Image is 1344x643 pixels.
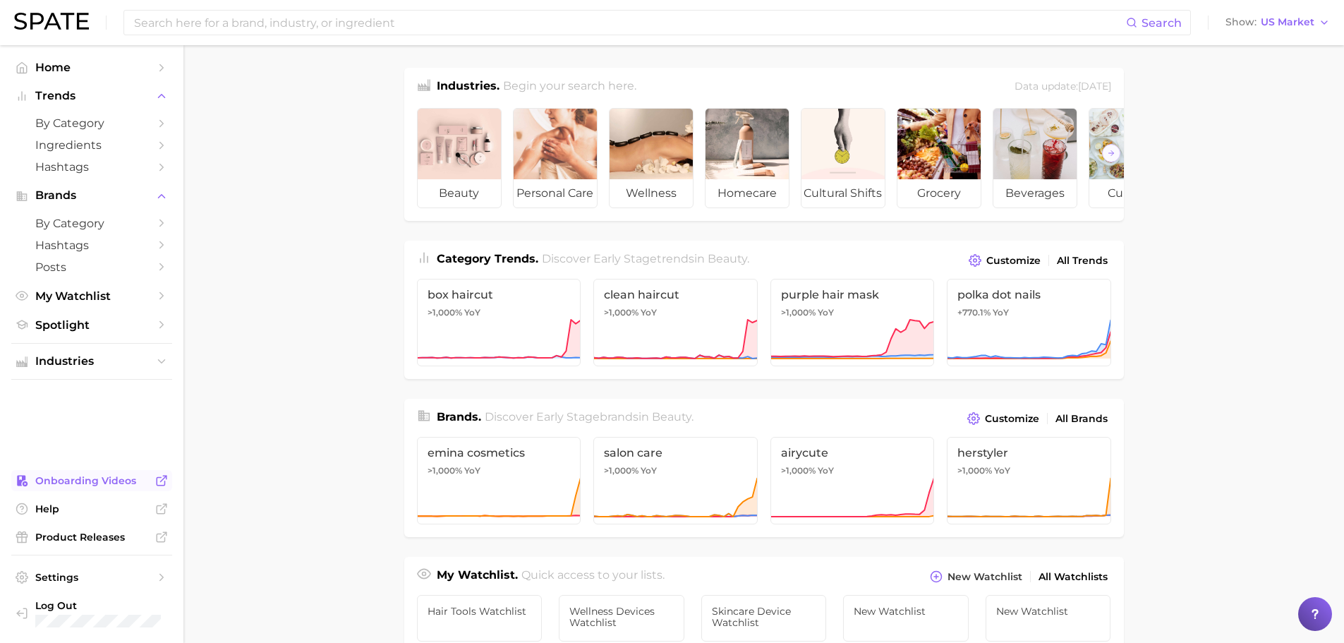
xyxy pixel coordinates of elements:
[957,307,991,318] span: +770.1%
[11,498,172,519] a: Help
[781,446,924,459] span: airycute
[569,606,674,628] span: Wellness Devices Watchlist
[610,179,693,208] span: wellness
[11,85,172,107] button: Trends
[35,138,148,152] span: Ingredients
[11,234,172,256] a: Hashtags
[513,108,598,208] a: personal care
[35,599,161,612] span: Log Out
[854,606,958,617] span: New Watchlist
[993,108,1077,208] a: beverages
[1055,413,1108,425] span: All Brands
[514,179,597,208] span: personal care
[986,255,1041,267] span: Customize
[35,90,148,102] span: Trends
[781,465,816,476] span: >1,000%
[418,179,501,208] span: beauty
[11,156,172,178] a: Hashtags
[542,252,749,265] span: Discover Early Stage trends in .
[559,595,684,642] a: Wellness Devices Watchlist
[947,279,1111,366] a: polka dot nails+770.1% YoY
[11,56,172,78] a: Home
[818,465,834,476] span: YoY
[986,595,1111,642] a: New Watchlist
[11,567,172,588] a: Settings
[417,279,581,366] a: box haircut>1,000% YoY
[11,112,172,134] a: by Category
[35,318,148,332] span: Spotlight
[897,108,981,208] a: grocery
[712,606,816,628] span: Skincare Device Watchlist
[437,252,538,265] span: Category Trends .
[1035,567,1111,587] a: All Watchlists
[35,160,148,174] span: Hashtags
[417,108,502,208] a: beauty
[593,279,758,366] a: clean haircut>1,000% YoY
[947,437,1111,524] a: herstyler>1,000% YoY
[604,288,747,301] span: clean haircut
[897,179,981,208] span: grocery
[1261,18,1314,26] span: US Market
[437,78,500,97] h1: Industries.
[11,285,172,307] a: My Watchlist
[818,307,834,318] span: YoY
[604,307,638,318] span: >1,000%
[701,595,827,642] a: Skincare Device Watchlist
[993,179,1077,208] span: beverages
[133,11,1126,35] input: Search here for a brand, industry, or ingredient
[957,288,1101,301] span: polka dot nails
[428,606,532,617] span: Hair Tools Watchlist
[770,279,935,366] a: purple hair mask>1,000% YoY
[985,413,1039,425] span: Customize
[503,78,636,97] h2: Begin your search here.
[593,437,758,524] a: salon care>1,000% YoY
[35,355,148,368] span: Industries
[485,410,694,423] span: Discover Early Stage brands in .
[770,437,935,524] a: airycute>1,000% YoY
[781,288,924,301] span: purple hair mask
[35,260,148,274] span: Posts
[957,446,1101,459] span: herstyler
[14,13,89,30] img: SPATE
[11,134,172,156] a: Ingredients
[417,437,581,524] a: emina cosmetics>1,000% YoY
[428,307,462,318] span: >1,000%
[708,252,747,265] span: beauty
[948,571,1022,583] span: New Watchlist
[1052,409,1111,428] a: All Brands
[35,531,148,543] span: Product Releases
[35,217,148,230] span: by Category
[1053,251,1111,270] a: All Trends
[11,527,172,548] a: Product Releases
[35,61,148,74] span: Home
[994,465,1010,476] span: YoY
[35,116,148,130] span: by Category
[437,567,518,587] h1: My Watchlist.
[1057,255,1108,267] span: All Trends
[428,446,571,459] span: emina cosmetics
[11,212,172,234] a: by Category
[996,606,1101,617] span: New Watchlist
[706,179,789,208] span: homecare
[1222,13,1333,32] button: ShowUS Market
[1089,108,1173,208] a: culinary
[417,595,543,642] a: Hair Tools Watchlist
[965,251,1043,270] button: Customize
[705,108,789,208] a: homecare
[993,307,1009,318] span: YoY
[11,185,172,206] button: Brands
[1142,16,1182,30] span: Search
[652,410,691,423] span: beauty
[35,503,148,515] span: Help
[1089,179,1173,208] span: culinary
[641,465,657,476] span: YoY
[926,567,1025,587] button: New Watchlist
[35,239,148,252] span: Hashtags
[843,595,969,642] a: New Watchlist
[428,288,571,301] span: box haircut
[801,179,885,208] span: cultural shifts
[1102,144,1120,162] button: Scroll Right
[464,465,480,476] span: YoY
[641,307,657,318] span: YoY
[604,446,747,459] span: salon care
